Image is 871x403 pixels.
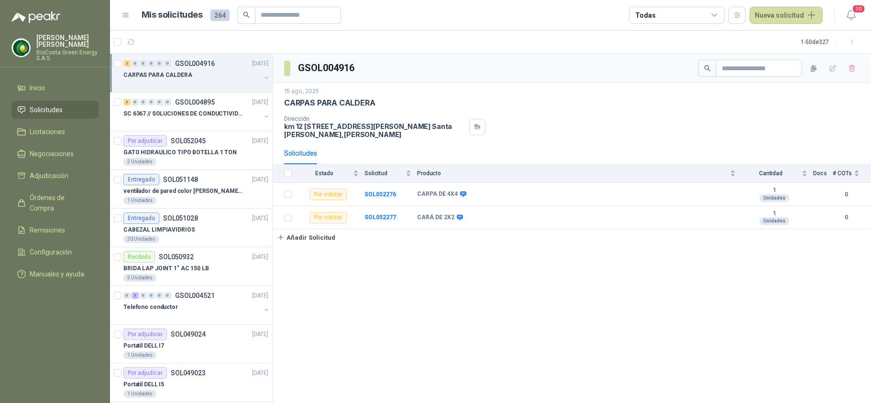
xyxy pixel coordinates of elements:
th: Docs [813,164,833,183]
span: 264 [210,10,230,21]
div: 1 Unidades [123,197,156,204]
p: Portatil DELL I7 [123,341,164,350]
p: GSOL004521 [175,292,215,299]
div: 3 [132,292,139,299]
span: Estado [298,170,351,177]
div: Por adjudicar [123,329,167,340]
a: Inicio [11,79,99,97]
p: GSOL004916 [175,60,215,67]
div: Entregado [123,212,159,224]
div: Por adjudicar [123,367,167,379]
span: Configuración [30,247,72,257]
p: 15 ago, 2025 [284,87,319,96]
a: 3 0 0 0 0 0 GSOL004895[DATE] SC 6367 // SOLUCIONES DE CONDUCTIVIDAD [123,96,270,127]
div: Unidades [760,194,789,202]
div: 3 [123,99,131,106]
div: 0 [156,292,163,299]
p: SC 6367 // SOLUCIONES DE CONDUCTIVIDAD [123,109,243,118]
p: CARPAS PARA CALDERA [284,98,375,108]
a: Por adjudicarSOL049024[DATE] Portatil DELL I71 Unidades [110,325,272,363]
b: 1 [741,210,807,218]
p: [DATE] [252,214,268,223]
th: # COTs [833,164,871,183]
a: Adjudicación [11,167,99,185]
a: Solicitudes [11,101,99,119]
span: Órdenes de Compra [30,192,89,213]
div: 0 [164,292,171,299]
h3: GSOL004916 [298,61,356,75]
div: Por adjudicar [123,135,167,147]
div: Recibido [123,251,155,263]
div: 5 Unidades [123,274,156,282]
div: 0 [123,292,131,299]
div: 0 [164,99,171,106]
span: Inicio [30,83,45,93]
p: Portatil DELL I5 [123,380,164,389]
div: 0 [140,292,147,299]
img: Company Logo [12,39,30,57]
span: Licitaciones [30,127,65,137]
a: EntregadoSOL051148[DATE] ventilador de pared color [PERSON_NAME] alteza1 Unidades [110,170,272,209]
h1: Mis solicitudes [142,8,203,22]
p: SOL049024 [171,331,206,338]
p: [DATE] [252,59,268,68]
p: BioCosta Green Energy S.A.S [36,50,99,61]
p: [PERSON_NAME] [PERSON_NAME] [36,34,99,48]
span: 20 [852,4,865,13]
a: EntregadoSOL051028[DATE] CABEZAL LIMPIAVIDRIOS20 Unidades [110,209,272,247]
div: 2 [123,60,131,67]
button: 20 [842,7,860,24]
div: 1 Unidades [123,351,156,359]
a: 2 0 0 0 0 0 GSOL004916[DATE] CARPAS PARA CALDERA [123,58,270,88]
button: Añadir Solicitud [273,229,340,245]
div: 1 - 50 de 327 [801,34,860,50]
span: Adjudicación [30,170,68,181]
a: SOL052276 [364,191,396,198]
div: 0 [156,99,163,106]
p: CARPAS PARA CALDERA [123,71,192,80]
div: 0 [164,60,171,67]
a: Negociaciones [11,145,99,163]
p: SOL050932 [159,254,194,260]
a: Por adjudicarSOL052045[DATE] GATO HIDRAULICO TIPO BOTELLA 1 TON2 Unidades [110,131,272,170]
a: RecibidoSOL050932[DATE] BRIDA LAP JOINT 1" AC 150 LB5 Unidades [110,247,272,286]
div: 0 [148,99,155,106]
div: Por cotizar [309,212,347,223]
a: Licitaciones [11,123,99,141]
b: 1 [741,187,807,194]
span: Solicitud [364,170,404,177]
a: Manuales y ayuda [11,265,99,283]
div: 0 [132,99,139,106]
div: 1 Unidades [123,390,156,398]
div: 0 [132,60,139,67]
p: SOL051028 [163,215,198,222]
p: [DATE] [252,291,268,300]
span: search [704,65,711,72]
a: 0 3 0 0 0 0 GSOL004521[DATE] Telefono conductor [123,290,270,320]
b: 0 [833,213,860,222]
div: Unidades [760,217,789,225]
p: SOL049023 [171,370,206,376]
div: 0 [140,60,147,67]
div: 0 [148,292,155,299]
div: 20 Unidades [123,235,159,243]
span: Negociaciones [30,148,74,159]
p: [DATE] [252,330,268,339]
th: Solicitud [364,164,417,183]
div: 0 [156,60,163,67]
span: Manuales y ayuda [30,269,84,279]
th: Estado [298,164,364,183]
p: GATO HIDRAULICO TIPO BOTELLA 1 TON [123,148,237,157]
div: Por cotizar [309,189,347,200]
span: Cantidad [741,170,800,177]
p: ventilador de pared color [PERSON_NAME] alteza [123,187,243,196]
span: search [243,11,250,18]
p: [DATE] [252,369,268,378]
div: Entregado [123,174,159,185]
div: 0 [140,99,147,106]
p: km 12 [STREET_ADDRESS][PERSON_NAME] Santa [PERSON_NAME] , [PERSON_NAME] [284,122,465,138]
p: SOL052045 [171,138,206,144]
th: Producto [417,164,741,183]
b: CARÁ DE 2X2 [417,214,454,222]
